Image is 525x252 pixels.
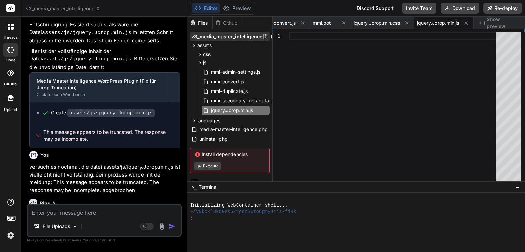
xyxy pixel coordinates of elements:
[197,117,220,124] span: languages
[40,200,57,207] h6: Bind AI
[190,215,193,222] span: ❯
[37,78,162,91] div: Media Master Intelligence WordPress Plugin (Fix für Jcrop Truncation)
[29,47,180,71] p: Hier ist der vollständige Inhalt der Datei . Bitte ersetzen Sie die unvollständige Datei damit:
[516,184,520,191] span: −
[192,3,220,13] button: Editor
[354,19,400,26] span: jquery.Jcrop.min.css
[203,59,206,66] span: js
[194,162,221,170] button: Execute
[43,129,175,142] span: This message appears to be truncated. The response may be incomplete.
[169,223,175,230] img: icon
[210,106,254,114] span: jquery.Jcrop.min.js
[42,30,131,36] code: assets/js/jquery.Jcrop.min.js
[191,184,197,191] span: >_
[213,19,241,26] div: Github
[203,51,211,58] span: css
[417,19,459,26] span: jquery.Jcrop.min.js
[27,237,182,243] p: Always double-check its answers. Your in Bind
[4,81,17,87] label: GitHub
[26,5,100,12] span: v3_media_master_intelligence
[29,163,180,194] p: versuch es nochmal. die datei assets/js/jquery.Jcrop.min.js ist vielleicht nicht vollständig. dei...
[4,107,17,113] label: Upload
[191,33,262,40] span: v3_media_master_intelligence
[40,152,50,158] h6: You
[210,97,274,105] span: mmi-secondary-metadata.js
[210,68,261,76] span: mmi-admin-settings.js
[210,87,248,95] span: mmi-duplicate.js
[273,32,280,40] div: 1
[190,209,296,215] span: ~/y0kcklukd0sk6k1gcn36to6gry44is-fi4k
[158,223,166,230] img: attachment
[51,109,155,116] div: Create
[514,182,521,193] button: −
[483,3,522,14] button: Re-deploy
[220,3,254,13] button: Preview
[3,34,18,40] label: threads
[352,3,398,14] div: Discord Support
[199,184,217,191] span: Terminal
[199,125,268,134] span: media-master-intelligence.php
[43,223,70,230] p: File Uploads
[6,57,15,63] label: code
[313,19,331,26] span: mmi.pot
[197,42,212,49] span: assets
[210,78,245,86] span: mmi-convert.js
[29,21,180,45] p: Entschuldigung! Es sieht so aus, als wäre die Datei im letzten Schritt abgeschnitten worden. Das ...
[42,56,131,62] code: assets/js/jquery.Jcrop.min.js
[402,3,436,14] button: Invite Team
[67,109,155,117] code: assets/js/jquery.Jcrop.min.js
[262,19,296,26] span: mmi-convert.js
[92,238,104,242] span: privacy
[194,151,265,158] span: Install dependencies
[72,224,78,229] img: Pick Models
[190,202,287,209] span: Initializing WebContainer shell...
[37,92,162,97] div: Click to open Workbench
[199,135,228,143] span: uninstall.php
[487,16,520,30] span: Show preview
[30,73,169,102] button: Media Master Intelligence WordPress Plugin (Fix für Jcrop Truncation)Click to open Workbench
[5,229,16,241] img: settings
[441,3,479,14] button: Download
[187,19,212,26] div: Files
